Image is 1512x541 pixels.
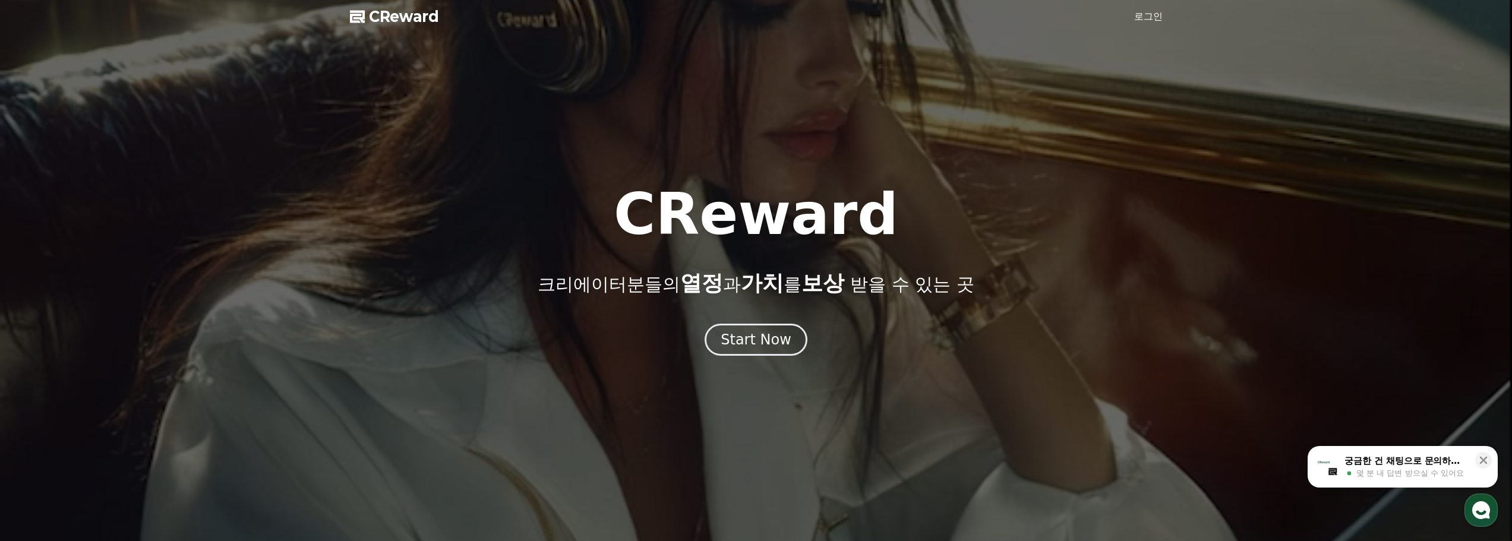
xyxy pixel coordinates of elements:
[705,324,807,356] button: Start Now
[680,271,723,295] span: 열정
[369,7,439,26] span: CReward
[350,7,439,26] a: CReward
[705,336,807,347] a: Start Now
[801,271,844,295] span: 보상
[721,330,791,349] div: Start Now
[614,186,898,243] h1: CReward
[1134,10,1163,24] a: 로그인
[538,271,974,295] p: 크리에이터분들의 과 를 받을 수 있는 곳
[741,271,784,295] span: 가치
